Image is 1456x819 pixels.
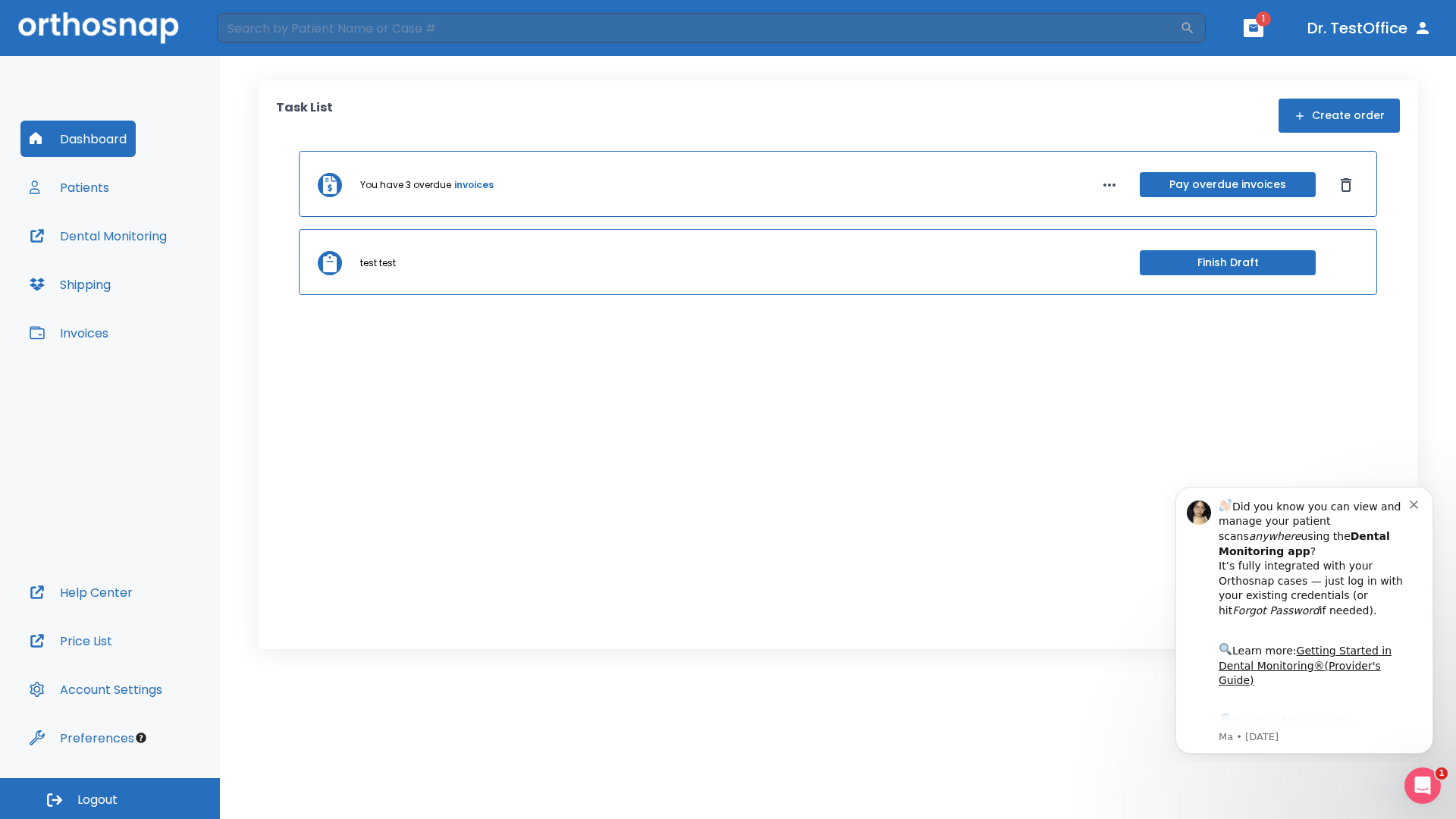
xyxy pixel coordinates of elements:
[217,13,1180,43] input: Search by Patient Name or Case #
[454,178,494,192] a: invoices
[1153,473,1456,763] iframe: Intercom notifications message
[360,256,396,270] p: test test
[18,12,179,43] img: Orthosnap
[1140,172,1316,197] button: Pay overdue invoices
[20,169,118,206] button: Patients
[66,242,201,269] a: App Store
[360,178,451,192] p: You have 3 overdue
[20,315,118,351] button: Invoices
[20,218,176,254] button: Dental Monitoring
[1140,250,1316,275] button: Finish Draft
[20,671,171,708] button: Account Settings
[20,121,136,157] button: Dashboard
[1334,173,1358,197] button: Dismiss
[1301,14,1438,42] button: Dr. TestOffice
[134,731,148,745] div: Tooltip anchor
[1279,99,1400,133] button: Create order
[257,24,269,36] button: Dismiss notification
[1404,767,1441,804] iframe: Intercom live chat
[20,574,142,610] button: Help Center
[1436,767,1448,780] span: 1
[20,266,120,303] button: Shipping
[66,238,257,315] div: Download the app: | ​ Let us know if you need help getting started!
[20,720,143,756] button: Preferences
[276,99,333,133] p: Task List
[66,257,257,271] p: Message from Ma, sent 5w ago
[77,792,118,808] span: Logout
[20,623,121,659] button: Price List
[1256,11,1271,27] span: 1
